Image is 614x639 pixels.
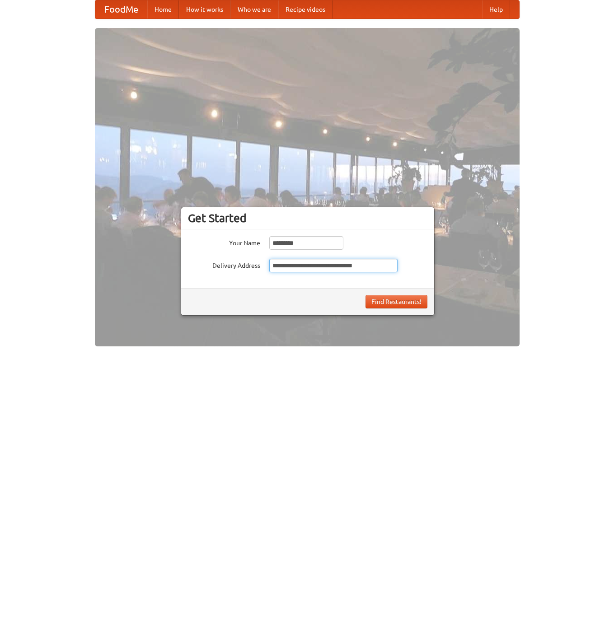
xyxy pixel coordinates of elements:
a: Recipe videos [278,0,333,19]
a: How it works [179,0,230,19]
a: Who we are [230,0,278,19]
label: Your Name [188,236,260,247]
button: Find Restaurants! [366,295,427,308]
a: Home [147,0,179,19]
label: Delivery Address [188,259,260,270]
a: FoodMe [95,0,147,19]
a: Help [482,0,510,19]
h3: Get Started [188,211,427,225]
